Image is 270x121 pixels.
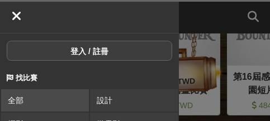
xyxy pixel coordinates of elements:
[16,74,37,82] span: 找比賽
[8,96,23,105] span: 全部
[7,41,172,61] button: 登入 / 註冊
[1,89,89,112] a: 全部
[97,96,112,105] span: 設計
[90,89,178,112] a: 設計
